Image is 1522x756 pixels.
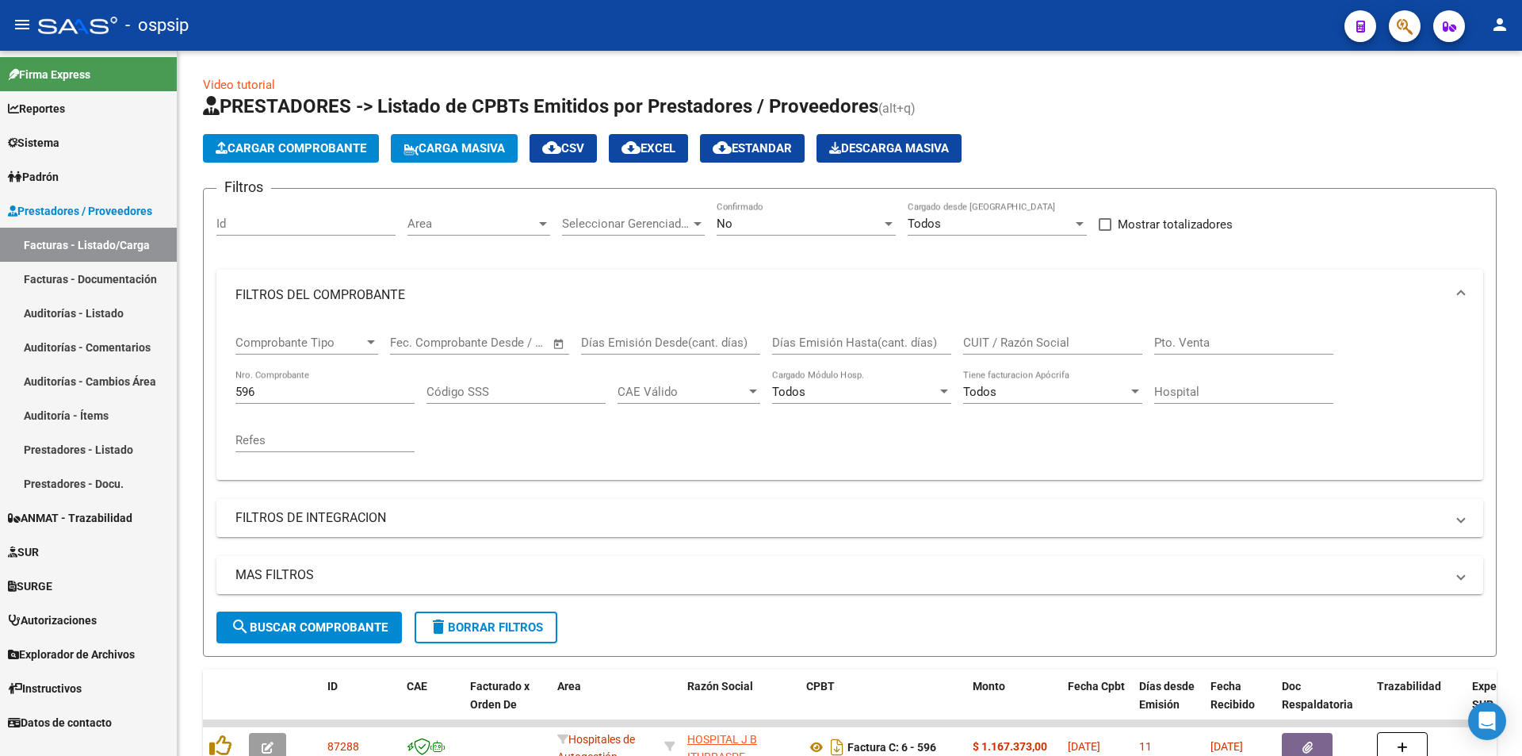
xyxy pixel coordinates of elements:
[551,670,658,739] datatable-header-cell: Area
[1139,680,1195,711] span: Días desde Emisión
[542,138,561,157] mat-icon: cloud_download
[1118,215,1233,234] span: Mostrar totalizadores
[8,646,135,663] span: Explorador de Archivos
[829,141,949,155] span: Descarga Masiva
[8,168,59,186] span: Padrón
[1068,740,1100,753] span: [DATE]
[407,680,427,693] span: CAE
[1490,15,1509,34] mat-icon: person
[973,680,1005,693] span: Monto
[235,336,364,350] span: Comprobante Tipo
[1371,670,1466,739] datatable-header-cell: Trazabilidad
[713,138,732,157] mat-icon: cloud_download
[816,134,962,163] button: Descarga Masiva
[908,217,941,231] span: Todos
[8,680,82,697] span: Instructivos
[8,134,59,152] span: Sistema
[1468,702,1506,740] div: Open Intercom Messenger
[966,670,1061,739] datatable-header-cell: Monto
[700,134,805,163] button: Estandar
[8,578,52,595] span: SURGE
[235,509,1445,527] mat-panel-title: FILTROS DE INTEGRACION
[13,15,32,34] mat-icon: menu
[681,670,800,739] datatable-header-cell: Razón Social
[415,612,557,643] button: Borrar Filtros
[429,617,448,636] mat-icon: delete
[1210,740,1243,753] span: [DATE]
[216,270,1483,320] mat-expansion-panel-header: FILTROS DEL COMPROBANTE
[963,385,996,399] span: Todos
[530,134,597,163] button: CSV
[464,670,551,739] datatable-header-cell: Facturado x Orden De
[8,612,97,629] span: Autorizaciones
[550,335,568,353] button: Open calendar
[800,670,966,739] datatable-header-cell: CPBT
[816,134,962,163] app-download-masive: Descarga masiva de comprobantes (adjuntos)
[125,8,189,43] span: - ospsip
[8,509,132,527] span: ANMAT - Trazabilidad
[1068,680,1125,693] span: Fecha Cpbt
[621,141,675,155] span: EXCEL
[429,620,543,635] span: Borrar Filtros
[1377,680,1441,693] span: Trazabilidad
[1061,670,1133,739] datatable-header-cell: Fecha Cpbt
[216,556,1483,594] mat-expansion-panel-header: MAS FILTROS
[216,499,1483,537] mat-expansion-panel-header: FILTROS DE INTEGRACION
[203,95,878,117] span: PRESTADORES -> Listado de CPBTs Emitidos por Prestadores / Proveedores
[1275,670,1371,739] datatable-header-cell: Doc Respaldatoria
[327,740,359,753] span: 87288
[557,680,581,693] span: Area
[235,566,1445,584] mat-panel-title: MAS FILTROS
[391,134,518,163] button: Carga Masiva
[203,78,275,92] a: Video tutorial
[609,134,688,163] button: EXCEL
[400,670,464,739] datatable-header-cell: CAE
[806,680,835,693] span: CPBT
[1139,740,1152,753] span: 11
[235,286,1445,304] mat-panel-title: FILTROS DEL COMPROBANTE
[1133,670,1204,739] datatable-header-cell: Días desde Emisión
[390,336,442,350] input: Start date
[321,670,400,739] datatable-header-cell: ID
[403,141,505,155] span: Carga Masiva
[216,320,1483,480] div: FILTROS DEL COMPROBANTE
[1204,670,1275,739] datatable-header-cell: Fecha Recibido
[687,680,753,693] span: Razón Social
[407,217,536,231] span: Area
[542,141,584,155] span: CSV
[618,385,746,399] span: CAE Válido
[717,217,732,231] span: No
[973,740,1047,753] strong: $ 1.167.373,00
[1210,680,1255,711] span: Fecha Recibido
[8,100,65,117] span: Reportes
[8,202,152,220] span: Prestadores / Proveedores
[231,617,250,636] mat-icon: search
[878,101,916,116] span: (alt+q)
[621,138,641,157] mat-icon: cloud_download
[216,612,402,643] button: Buscar Comprobante
[216,176,271,198] h3: Filtros
[327,680,338,693] span: ID
[8,543,39,561] span: SUR
[470,680,530,711] span: Facturado x Orden De
[203,134,379,163] button: Cargar Comprobante
[847,741,936,754] strong: Factura C: 6 - 596
[713,141,792,155] span: Estandar
[8,714,112,731] span: Datos de contacto
[562,217,690,231] span: Seleccionar Gerenciador
[456,336,533,350] input: End date
[231,620,388,635] span: Buscar Comprobante
[8,66,90,83] span: Firma Express
[216,141,366,155] span: Cargar Comprobante
[1282,680,1353,711] span: Doc Respaldatoria
[772,385,805,399] span: Todos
